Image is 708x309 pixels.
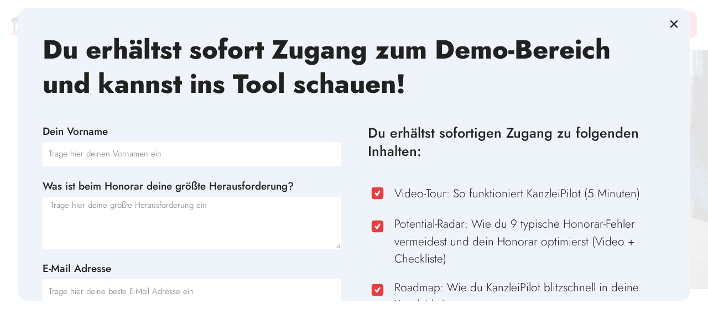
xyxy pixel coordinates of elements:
span: Potential-Radar: Wie du 9 typische Honorar-Fehler vermeidest und dein Honorar optimierst (Video +... [392,216,665,268]
label: E-Mail Adresse [43,261,111,279]
h2: Du erhältst sofort Zugang zum Demo-Bereich und kannst ins Tool schauen! [43,33,665,102]
input: Trage hier deinen Vornamen ein [43,142,341,166]
label: Was ist beim Honorar deine größte Herausforderung? [43,179,294,197]
a: Close [669,19,680,30]
input: Trage hier deine beste E-Mail Adresse ein [43,279,341,303]
label: Dein Vorname [43,124,108,142]
h3: Du erhältst sofortigen Zugang zu folgenden Inhalten: [368,124,666,160]
span: Video-Tour: So funktioniert KanzleiPilot (5 Minuten) [392,185,640,203]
